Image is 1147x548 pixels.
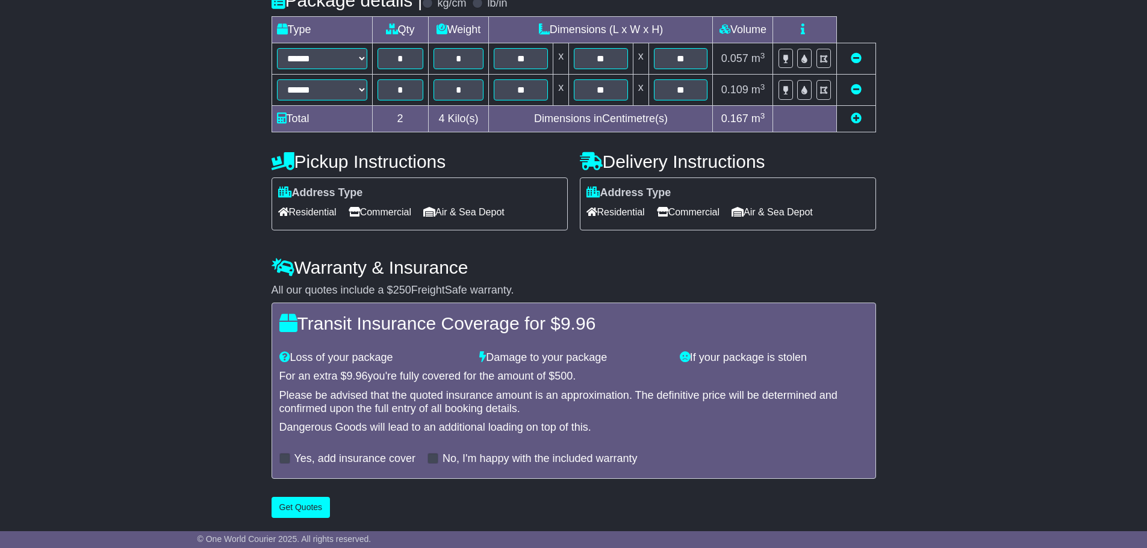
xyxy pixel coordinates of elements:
h4: Transit Insurance Coverage for $ [279,313,868,333]
span: m [751,112,765,125]
td: Weight [428,17,489,43]
td: Total [272,106,372,132]
span: 0.057 [721,52,748,64]
span: Residential [278,203,337,221]
td: Volume [713,17,773,43]
div: Dangerous Goods will lead to an additional loading on top of this. [279,421,868,434]
span: 500 [555,370,573,382]
label: No, I'm happy with the included warranty [443,452,638,466]
td: x [633,43,648,75]
div: Loss of your package [273,351,474,365]
label: Yes, add insurance cover [294,452,415,466]
span: 9.96 [347,370,368,382]
span: 0.109 [721,84,748,96]
span: 0.167 [721,112,748,125]
span: © One World Courier 2025. All rights reserved. [197,534,371,544]
td: x [553,43,569,75]
td: Qty [372,17,428,43]
h4: Pickup Instructions [272,152,568,171]
div: If your package is stolen [674,351,874,365]
span: Commercial [657,203,720,221]
div: Damage to your package [473,351,674,365]
h4: Delivery Instructions [580,152,876,171]
sup: 3 [760,111,765,120]
sup: 3 [760,51,765,60]
label: Address Type [586,186,671,200]
td: x [633,75,648,106]
td: Type [272,17,372,43]
label: Address Type [278,186,363,200]
span: Residential [586,203,645,221]
span: m [751,52,765,64]
a: Remove this item [851,84,862,96]
h4: Warranty & Insurance [272,257,876,277]
td: x [553,75,569,106]
span: 9.96 [561,313,595,333]
a: Add new item [851,112,862,125]
span: 250 [393,284,411,296]
div: Please be advised that the quoted insurance amount is an approximation. The definitive price will... [279,389,868,415]
span: Air & Sea Depot [423,203,505,221]
a: Remove this item [851,52,862,64]
td: Dimensions in Centimetre(s) [489,106,713,132]
td: Dimensions (L x W x H) [489,17,713,43]
td: Kilo(s) [428,106,489,132]
span: m [751,84,765,96]
td: 2 [372,106,428,132]
div: For an extra $ you're fully covered for the amount of $ . [279,370,868,383]
span: Air & Sea Depot [732,203,813,221]
div: All our quotes include a $ FreightSafe warranty. [272,284,876,297]
sup: 3 [760,82,765,91]
span: Commercial [349,203,411,221]
span: 4 [438,112,444,125]
button: Get Quotes [272,497,331,518]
